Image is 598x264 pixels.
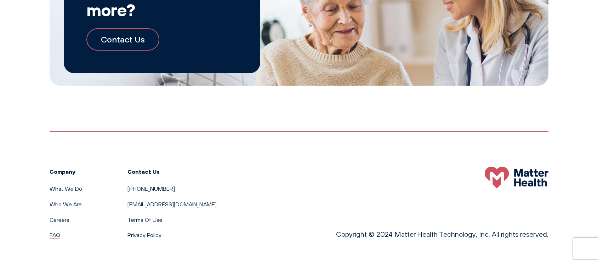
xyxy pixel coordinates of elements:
[50,231,60,239] a: FAQ
[336,229,548,240] p: Copyright © 2024 Matter Health Technology, Inc. All rights reserved.
[127,201,217,208] a: [EMAIL_ADDRESS][DOMAIN_NAME]
[50,216,69,223] a: Careers
[127,231,161,239] a: Privacy Policy
[86,28,159,50] a: Contact Us
[50,185,82,192] a: What We Do
[127,167,217,176] h3: Contact Us
[50,167,82,176] h3: Company
[50,201,82,208] a: Who We Are
[127,185,175,192] a: [PHONE_NUMBER]
[127,216,163,223] a: Terms Of Use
